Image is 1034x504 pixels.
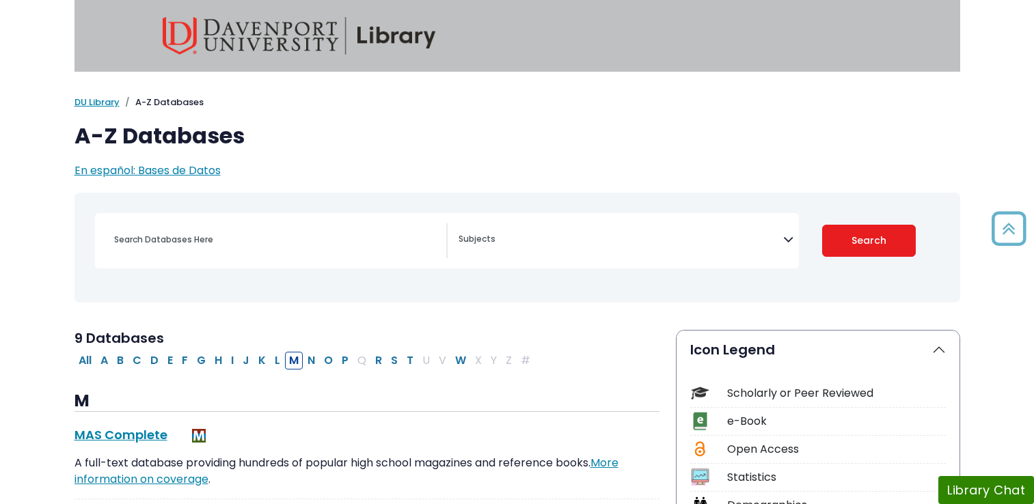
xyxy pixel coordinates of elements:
[254,352,270,369] button: Filter Results K
[338,352,353,369] button: Filter Results P
[128,352,146,369] button: Filter Results C
[74,391,659,412] h3: M
[163,352,177,369] button: Filter Results E
[727,413,946,430] div: e-Book
[727,385,946,402] div: Scholarly or Peer Reviewed
[459,235,783,246] textarea: Search
[192,429,206,443] img: MeL (Michigan electronic Library)
[74,426,167,443] a: MAS Complete
[691,384,709,402] img: Icon Scholarly or Peer Reviewed
[691,468,709,486] img: Icon Statistics
[113,352,128,369] button: Filter Results B
[271,352,284,369] button: Filter Results L
[74,193,960,303] nav: Search filters
[303,352,319,369] button: Filter Results N
[74,352,536,367] div: Alpha-list to filter by first letter of database name
[403,352,418,369] button: Filter Results T
[74,455,659,488] p: A full-text database providing hundreds of popular high school magazines and reference books. .
[451,352,470,369] button: Filter Results W
[74,163,221,178] a: En español: Bases de Datos
[146,352,163,369] button: Filter Results D
[227,352,238,369] button: Filter Results I
[371,352,386,369] button: Filter Results R
[74,352,96,369] button: All
[74,96,120,109] a: DU Library
[320,352,337,369] button: Filter Results O
[822,225,916,257] button: Submit for Search Results
[74,328,164,348] span: 9 Databases
[987,218,1031,240] a: Back to Top
[120,96,204,109] li: A-Z Databases
[691,412,709,430] img: Icon e-Book
[163,17,436,55] img: Davenport University Library
[106,229,446,249] input: Search database by title or keyword
[692,440,709,458] img: Icon Open Access
[285,352,303,369] button: Filter Results M
[96,352,112,369] button: Filter Results A
[74,123,960,149] h1: A-Z Databases
[938,476,1034,504] button: Library Chat
[387,352,402,369] button: Filter Results S
[193,352,210,369] button: Filter Results G
[74,455,618,487] a: More information on coverage
[727,441,946,458] div: Open Access
[727,469,946,486] div: Statistics
[178,352,192,369] button: Filter Results F
[74,96,960,109] nav: breadcrumb
[677,331,960,369] button: Icon Legend
[210,352,226,369] button: Filter Results H
[239,352,254,369] button: Filter Results J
